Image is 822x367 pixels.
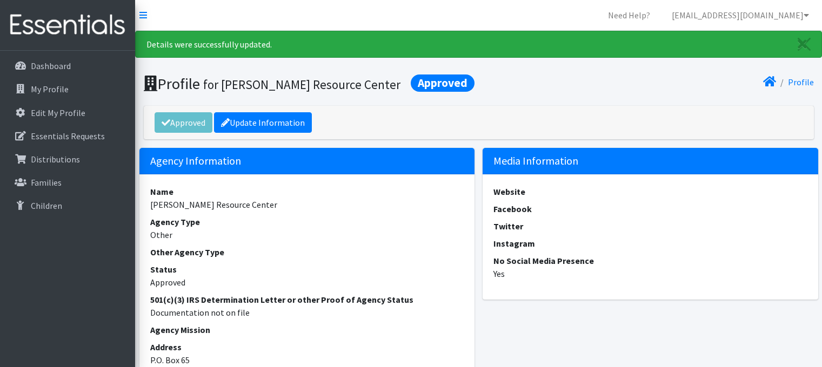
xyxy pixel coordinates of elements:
dt: Other Agency Type [150,246,464,259]
p: Children [31,200,62,211]
dd: Documentation not on file [150,306,464,319]
dt: Name [150,185,464,198]
h1: Profile [144,74,475,93]
div: Details were successfully updated. [135,31,822,58]
a: Profile [788,77,814,87]
h5: Agency Information [139,148,475,174]
dd: Yes [493,267,807,280]
span: Approved [411,74,475,92]
dt: Agency Type [150,215,464,228]
a: Children [4,195,131,216]
img: HumanEssentials [4,7,131,43]
a: Dashboard [4,55,131,77]
a: Families [4,172,131,193]
h5: Media Information [483,148,818,174]
dt: 501(c)(3) IRS Determination Letter or other Proof of Agency Status [150,293,464,306]
dd: [PERSON_NAME] Resource Center [150,198,464,211]
p: Families [31,177,62,188]
p: Distributions [31,154,80,165]
p: My Profile [31,84,69,94]
dd: Other [150,228,464,241]
small: for [PERSON_NAME] Resource Center [203,77,400,92]
a: Edit My Profile [4,102,131,124]
dd: Approved [150,276,464,289]
a: Distributions [4,148,131,170]
a: My Profile [4,78,131,100]
dt: Status [150,263,464,276]
dt: Facebook [493,202,807,215]
a: Close [787,31,821,57]
a: Update Information [214,112,312,133]
p: Essentials Requests [31,131,105,141]
p: Dashboard [31,60,71,71]
dt: Website [493,185,807,198]
strong: Address [150,342,182,352]
dt: Twitter [493,220,807,233]
dt: Agency Mission [150,323,464,336]
a: Need Help? [599,4,659,26]
a: [EMAIL_ADDRESS][DOMAIN_NAME] [663,4,818,26]
dt: Instagram [493,237,807,250]
dt: No Social Media Presence [493,254,807,267]
a: Essentials Requests [4,125,131,147]
p: Edit My Profile [31,107,85,118]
